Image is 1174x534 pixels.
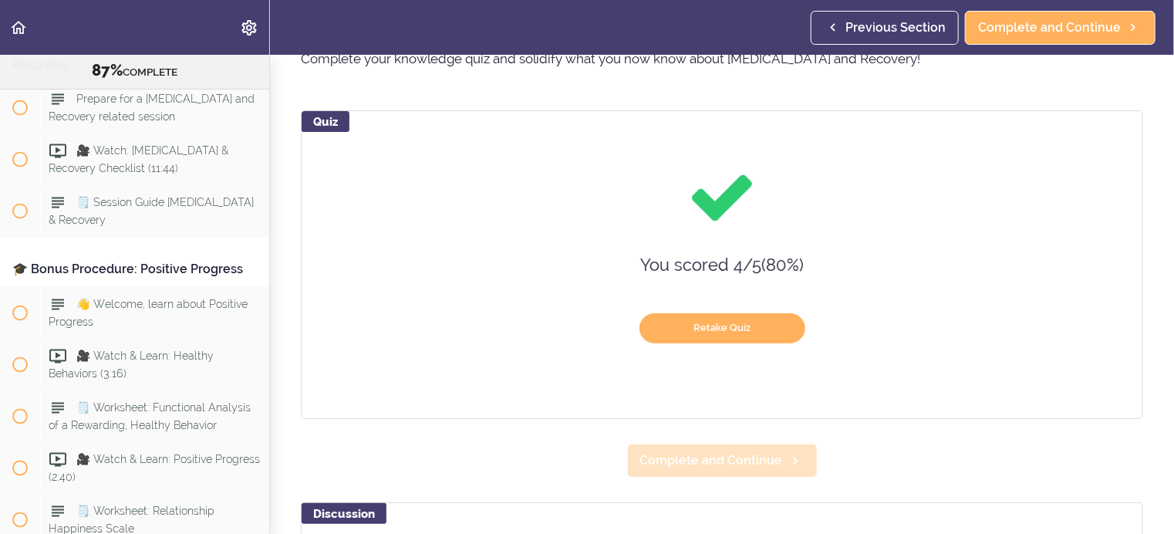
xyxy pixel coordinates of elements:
a: Previous Section [811,11,959,45]
span: Complete and Continue [640,451,783,470]
button: Retake Quiz [639,313,805,343]
svg: Settings Menu [240,19,258,37]
div: Quiz [302,111,349,132]
a: Complete and Continue [965,11,1155,45]
div: Discussion [302,503,386,524]
span: Prepare for a [MEDICAL_DATA] and Recovery related session [49,93,255,123]
div: COMPLETE [19,61,250,81]
span: 🎥 Watch & Learn: Healthy Behaviors (3:16) [49,350,214,380]
span: Previous Section [845,19,946,37]
span: 🗒️ Session Guide [MEDICAL_DATA] & Recovery [49,197,254,227]
span: 👋 Welcome, learn about Positive Progress [49,299,248,329]
span: Complete and Continue [978,19,1121,37]
span: 🗒️ Worksheet: Functional Analysis of a Rewarding, Healthy Behavior [49,401,251,431]
div: You scored 4 / 5 ( 80 %) [537,248,907,282]
span: 🎥 Watch & Learn: Positive Progress (2:40) [49,453,260,483]
p: Complete your knowledge quiz and solidify what you now know about [MEDICAL_DATA] and Recovery! [301,47,1143,70]
svg: Back to course curriculum [9,19,28,37]
span: 🎥 Watch: [MEDICAL_DATA] & Recovery Checklist (11:44) [49,145,228,175]
a: Complete and Continue [627,444,818,478]
span: 87% [92,61,123,79]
